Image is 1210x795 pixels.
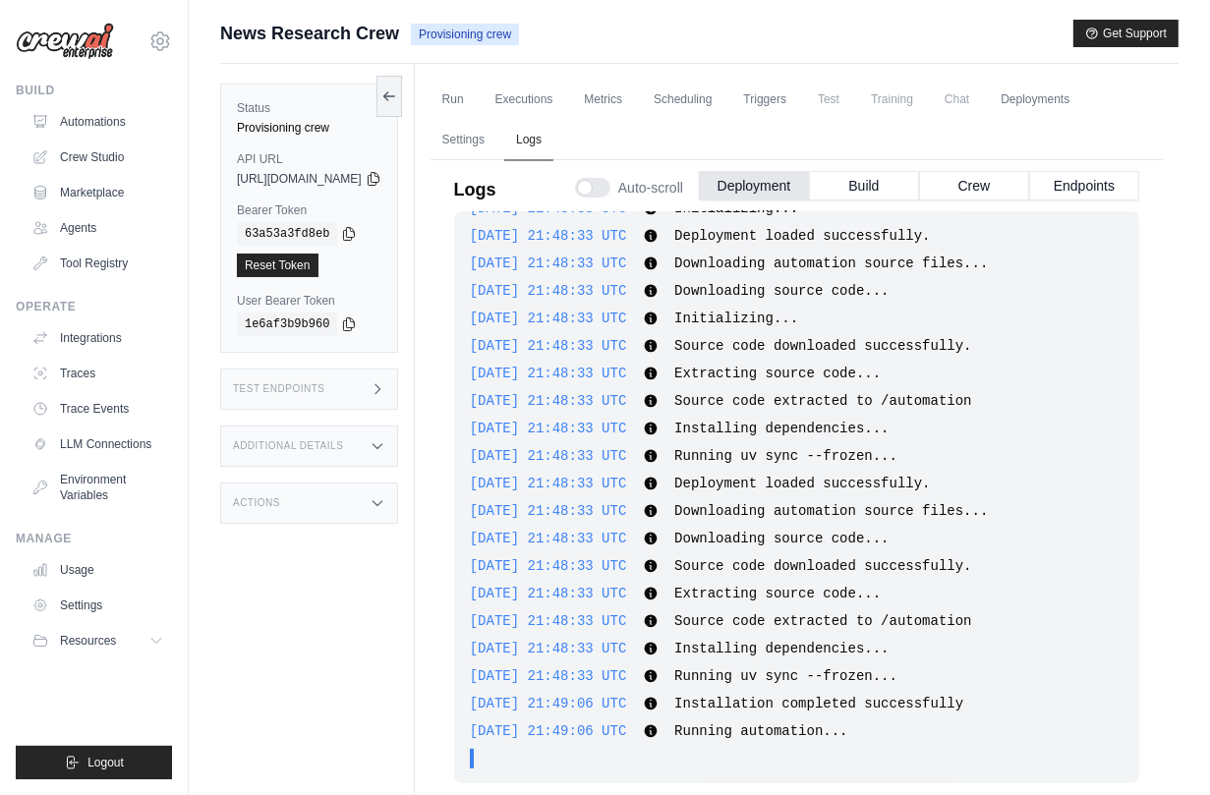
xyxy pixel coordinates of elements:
span: Auto-scroll [618,178,683,198]
span: Initializing... [674,311,798,326]
span: [DATE] 21:48:33 UTC [470,476,627,491]
span: Running uv sync --frozen... [674,668,897,684]
span: Downloading automation source files... [674,503,988,519]
code: 63a53a3fd8eb [237,222,337,246]
span: Installing dependencies... [674,421,889,436]
div: Manage [16,531,172,546]
span: [DATE] 21:48:33 UTC [470,311,627,326]
span: Provisioning crew [411,24,519,45]
a: Trace Events [24,393,172,425]
span: News Research Crew [220,20,399,47]
h3: Test Endpoints [233,383,325,395]
div: Build [16,83,172,98]
span: [DATE] 21:48:33 UTC [470,613,627,629]
span: [DATE] 21:49:06 UTC [470,696,627,711]
a: Metrics [572,80,634,121]
span: Extracting source code... [674,586,881,601]
img: Logo [16,23,114,60]
span: [DATE] 21:48:33 UTC [470,558,627,574]
span: . [497,749,505,768]
span: Running automation... [674,723,847,739]
a: Deployments [989,80,1081,121]
a: Tool Registry [24,248,172,279]
button: Crew [919,171,1029,200]
a: Executions [484,80,565,121]
label: User Bearer Token [237,293,381,309]
span: Training is not available until the deployment is complete [859,80,925,119]
p: Logs [454,176,496,203]
a: LLM Connections [24,428,172,460]
a: Reset Token [237,254,318,277]
a: Agents [24,212,172,244]
h3: Additional Details [233,440,343,452]
button: Get Support [1073,20,1179,47]
label: Status [237,100,381,116]
a: Automations [24,106,172,138]
h3: Actions [233,497,280,509]
span: [DATE] 21:48:33 UTC [470,283,627,299]
a: Usage [24,554,172,586]
a: Triggers [731,80,798,121]
span: Installing dependencies... [674,641,889,656]
button: Resources [24,625,172,656]
span: [DATE] 21:48:33 UTC [470,586,627,601]
a: Run [431,80,476,121]
a: Logs [504,120,553,161]
span: [URL][DOMAIN_NAME] [237,171,362,187]
span: Deployment loaded successfully. [674,228,930,244]
span: Source code downloaded successfully. [674,338,971,354]
span: [DATE] 21:48:33 UTC [470,531,627,546]
span: [DATE] 21:48:33 UTC [470,256,627,271]
code: 1e6af3b9b960 [237,312,337,336]
label: Bearer Token [237,202,381,218]
span: [DATE] 21:48:33 UTC [470,228,627,244]
a: Scheduling [642,80,723,121]
span: [DATE] 21:49:06 UTC [470,723,627,739]
span: [DATE] 21:48:33 UTC [470,393,627,409]
span: Deployment loaded successfully. [674,476,930,491]
span: [DATE] 21:48:33 UTC [470,366,627,381]
button: Endpoints [1029,171,1139,200]
button: Logout [16,746,172,779]
span: Resources [60,633,116,649]
span: Installation completed successfully [674,696,963,711]
a: Environment Variables [24,464,172,511]
a: Traces [24,358,172,389]
span: [DATE] 21:48:33 UTC [470,641,627,656]
span: [DATE] 21:48:33 UTC [470,503,627,519]
span: Running uv sync --frozen... [674,448,897,464]
label: API URL [237,151,381,167]
a: Settings [24,590,172,621]
span: Logout [87,755,124,770]
span: [DATE] 21:48:33 UTC [470,338,627,354]
button: Deployment [699,171,809,200]
div: Provisioning crew [237,120,381,136]
a: Integrations [24,322,172,354]
span: [DATE] 21:48:33 UTC [470,421,627,436]
span: . [490,749,497,768]
span: [DATE] 21:48:33 UTC [470,448,627,464]
span: Downloading source code... [674,531,889,546]
span: Test [806,80,851,119]
span: Source code extracted to /automation [674,393,971,409]
span: Downloading automation source files... [674,256,988,271]
span: Downloading source code... [674,283,889,299]
span: [DATE] 21:48:33 UTC [470,668,627,684]
a: Crew Studio [24,142,172,173]
span: Source code downloaded successfully. [674,558,971,574]
a: Settings [431,120,496,161]
span: Extracting source code... [674,366,881,381]
button: Build [809,171,919,200]
iframe: Chat Widget [1112,701,1210,795]
span: Source code extracted to /automation [674,613,971,629]
span: Chat is not available until the deployment is complete [933,80,981,119]
div: Operate [16,299,172,314]
a: Marketplace [24,177,172,208]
